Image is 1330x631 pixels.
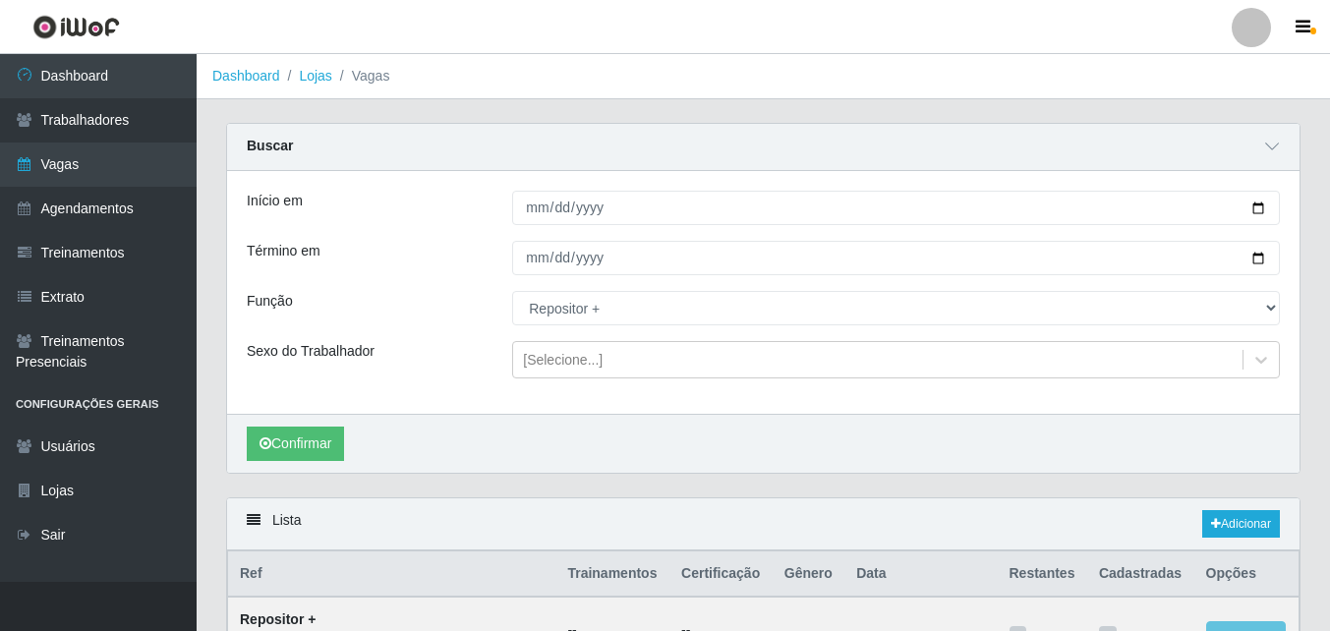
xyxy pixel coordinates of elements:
[247,291,293,312] label: Função
[247,427,344,461] button: Confirmar
[247,191,303,211] label: Início em
[247,138,293,153] strong: Buscar
[555,551,669,598] th: Trainamentos
[773,551,844,598] th: Gênero
[32,15,120,39] img: CoreUI Logo
[332,66,390,86] li: Vagas
[512,241,1280,275] input: 00/00/0000
[1194,551,1300,598] th: Opções
[227,498,1300,550] div: Lista
[212,68,280,84] a: Dashboard
[998,551,1087,598] th: Restantes
[247,341,375,362] label: Sexo do Trabalhador
[1202,510,1280,538] a: Adicionar
[523,350,603,371] div: [Selecione...]
[844,551,997,598] th: Data
[669,551,773,598] th: Certificação
[299,68,331,84] a: Lojas
[1087,551,1194,598] th: Cadastradas
[228,551,556,598] th: Ref
[247,241,320,261] label: Término em
[240,611,316,627] strong: Repositor +
[197,54,1330,99] nav: breadcrumb
[512,191,1280,225] input: 00/00/0000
